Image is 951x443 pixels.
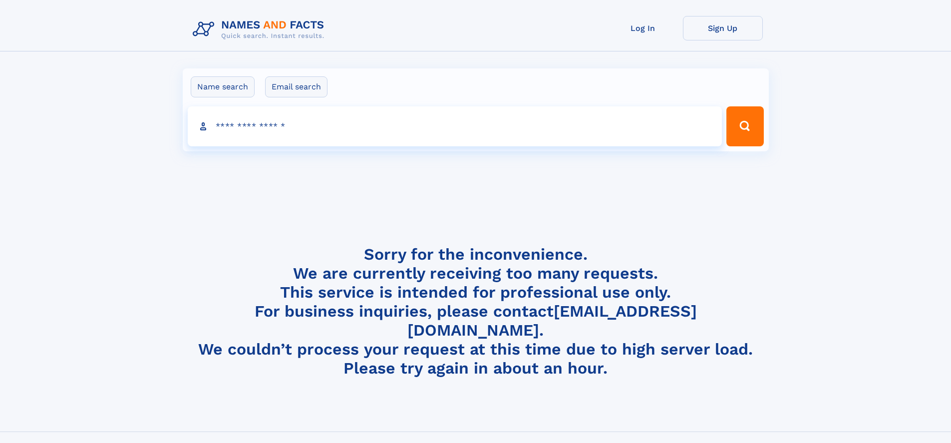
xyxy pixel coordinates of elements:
[191,76,255,97] label: Name search
[188,106,722,146] input: search input
[683,16,763,40] a: Sign Up
[726,106,763,146] button: Search Button
[265,76,327,97] label: Email search
[407,302,697,340] a: [EMAIL_ADDRESS][DOMAIN_NAME]
[603,16,683,40] a: Log In
[189,245,763,378] h4: Sorry for the inconvenience. We are currently receiving too many requests. This service is intend...
[189,16,332,43] img: Logo Names and Facts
